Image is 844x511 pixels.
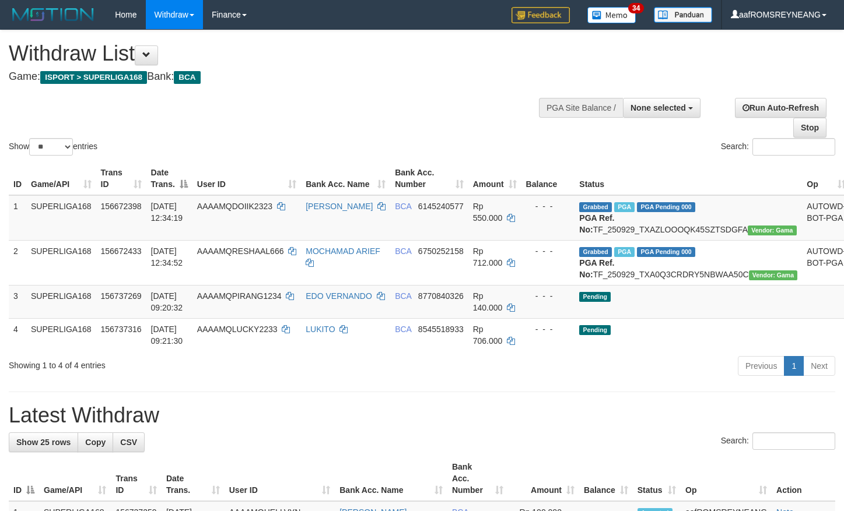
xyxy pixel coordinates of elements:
[9,42,551,65] h1: Withdraw List
[735,98,827,118] a: Run Auto-Refresh
[306,246,380,256] a: MOCHAMAD ARIEF
[101,291,142,301] span: 156737269
[418,246,464,256] span: Copy 6750252158 to clipboard
[78,432,113,452] a: Copy
[521,162,575,195] th: Balance
[39,456,111,501] th: Game/API: activate to sort column ascending
[587,7,636,23] img: Button%20Memo.svg
[738,356,785,376] a: Previous
[473,325,503,346] span: Rp 706.000
[9,6,97,23] img: MOTION_logo.png
[9,285,26,318] td: 3
[395,202,411,211] span: BCA
[162,456,225,501] th: Date Trans.: activate to sort column ascending
[721,138,835,156] label: Search:
[26,162,96,195] th: Game/API: activate to sort column ascending
[390,162,468,195] th: Bank Acc. Number: activate to sort column ascending
[306,202,373,211] a: [PERSON_NAME]
[633,456,681,501] th: Status: activate to sort column ascending
[579,456,633,501] th: Balance: activate to sort column ascending
[9,138,97,156] label: Show entries
[784,356,804,376] a: 1
[473,291,503,312] span: Rp 140.000
[197,246,284,256] span: AAAAMQRESHAAL666
[9,432,78,452] a: Show 25 rows
[575,162,802,195] th: Status
[721,432,835,450] label: Search:
[395,325,411,334] span: BCA
[26,240,96,285] td: SUPERLIGA168
[631,103,686,112] span: None selected
[395,291,411,301] span: BCA
[9,318,26,351] td: 4
[225,456,335,501] th: User ID: activate to sort column ascending
[793,118,827,138] a: Stop
[752,138,835,156] input: Search:
[96,162,146,195] th: Trans ID: activate to sort column ascending
[113,432,145,452] a: CSV
[151,202,183,223] span: [DATE] 12:34:19
[174,71,200,84] span: BCA
[637,247,695,257] span: PGA Pending
[151,291,183,312] span: [DATE] 09:20:32
[526,323,570,335] div: - - -
[101,202,142,211] span: 156672398
[197,325,278,334] span: AAAAMQLUCKY2233
[579,292,611,302] span: Pending
[468,162,521,195] th: Amount: activate to sort column ascending
[447,456,508,501] th: Bank Acc. Number: activate to sort column ascending
[748,225,797,235] span: Vendor URL: https://trx31.1velocity.biz
[539,98,623,118] div: PGA Site Balance /
[623,98,701,118] button: None selected
[111,456,162,501] th: Trans ID: activate to sort column ascending
[301,162,390,195] th: Bank Acc. Name: activate to sort column ascending
[40,71,147,84] span: ISPORT > SUPERLIGA168
[681,456,772,501] th: Op: activate to sort column ascending
[418,325,464,334] span: Copy 8545518933 to clipboard
[749,270,798,280] span: Vendor URL: https://trx31.1velocity.biz
[29,138,73,156] select: Showentries
[637,202,695,212] span: PGA Pending
[526,200,570,212] div: - - -
[526,245,570,257] div: - - -
[306,291,372,301] a: EDO VERNANDO
[579,247,612,257] span: Grabbed
[628,3,644,13] span: 34
[101,246,142,256] span: 156672433
[335,456,447,501] th: Bank Acc. Name: activate to sort column ascending
[752,432,835,450] input: Search:
[512,7,570,23] img: Feedback.jpg
[9,162,26,195] th: ID
[9,71,551,83] h4: Game: Bank:
[654,7,712,23] img: panduan.png
[192,162,301,195] th: User ID: activate to sort column ascending
[473,246,503,267] span: Rp 712.000
[85,438,106,447] span: Copy
[418,202,464,211] span: Copy 6145240577 to clipboard
[508,456,579,501] th: Amount: activate to sort column ascending
[803,356,835,376] a: Next
[579,258,614,279] b: PGA Ref. No:
[473,202,503,223] span: Rp 550.000
[614,247,635,257] span: Marked by aafsoycanthlai
[772,456,835,501] th: Action
[614,202,635,212] span: Marked by aafsoycanthlai
[9,240,26,285] td: 2
[575,240,802,285] td: TF_250929_TXA0Q3CRDRY5NBWAA50C
[526,290,570,302] div: - - -
[197,202,272,211] span: AAAAMQDOIIK2323
[306,325,335,334] a: LUKITO
[146,162,192,195] th: Date Trans.: activate to sort column descending
[579,213,614,234] b: PGA Ref. No:
[101,325,142,334] span: 156737316
[418,291,464,301] span: Copy 8770840326 to clipboard
[575,195,802,241] td: TF_250929_TXAZLOOOQK45SZTSDGFA
[9,355,343,371] div: Showing 1 to 4 of 4 entries
[120,438,137,447] span: CSV
[16,438,71,447] span: Show 25 rows
[197,291,282,301] span: AAAAMQPIRANG1234
[151,325,183,346] span: [DATE] 09:21:30
[579,325,611,335] span: Pending
[395,246,411,256] span: BCA
[151,246,183,267] span: [DATE] 12:34:52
